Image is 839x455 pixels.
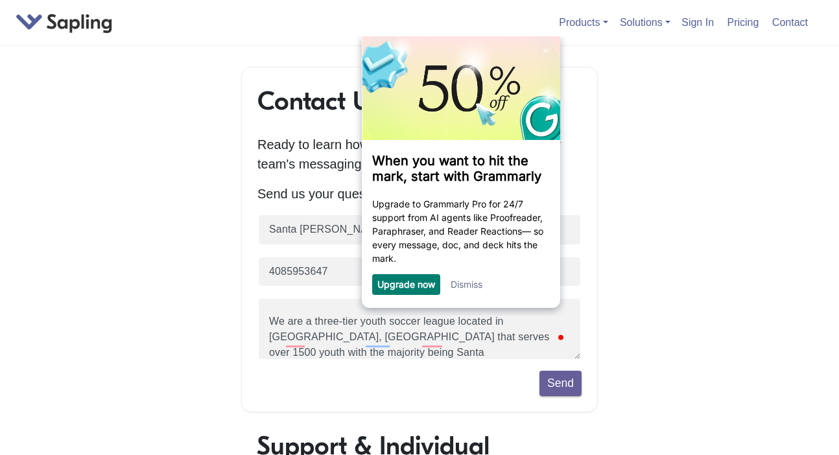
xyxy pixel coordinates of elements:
a: Dismiss [96,242,128,253]
a: Sign In [676,12,719,33]
a: Contact [767,12,813,33]
p: Send us your question or set up a 20-minute demo. [257,184,582,204]
input: Phone number (optional) [257,256,582,288]
textarea: To enrich screen reader interactions, please activate Accessibility in Grammarly extension settings [257,297,582,360]
h3: When you want to hit the mark, start with Grammarly [18,117,195,148]
p: Upgrade to Grammarly Pro for 24/7 support from AI agents like Proofreader, Paraphraser, and Reade... [18,161,195,229]
a: Pricing [722,12,764,33]
a: Upgrade now [23,242,80,253]
a: Products [559,17,608,28]
p: Ready to learn how [PERSON_NAME] can help your team's messaging? [257,135,582,174]
h1: Contact Us [257,86,582,117]
img: close_x_white.png [189,12,194,17]
button: Send [539,371,582,395]
input: Business email (required) [257,214,582,246]
a: Solutions [620,17,670,28]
